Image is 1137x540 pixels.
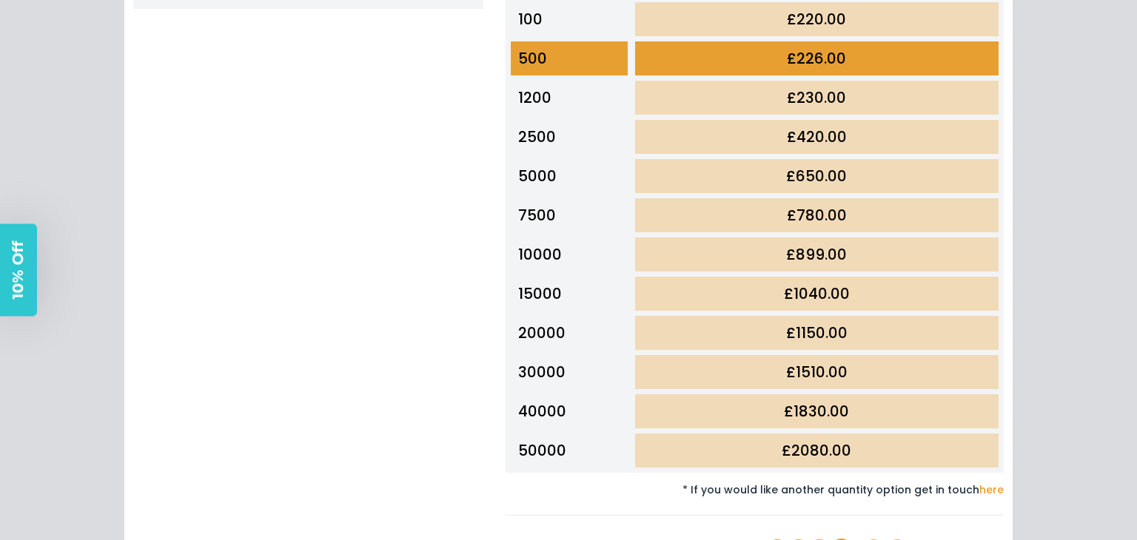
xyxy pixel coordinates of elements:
td: £420.00 [631,118,1002,157]
td: £650.00 [631,157,1002,196]
td: 50000 [508,431,631,470]
td: 15000 [508,274,631,314]
td: £780.00 [631,196,1002,235]
td: £226.00 [631,39,1002,78]
td: 30000 [508,353,631,392]
p: * If you would like another quantity option get in touch [506,484,1004,496]
td: 2500 [508,118,631,157]
td: 20000 [508,314,631,353]
td: 1200 [508,78,631,118]
td: 7500 [508,196,631,235]
td: £899.00 [631,235,1002,274]
td: 10000 [508,235,631,274]
td: £230.00 [631,78,1002,118]
td: 40000 [508,392,631,431]
td: £1830.00 [631,392,1002,431]
td: £1150.00 [631,314,1002,353]
td: £2080.00 [631,431,1002,470]
a: here [979,482,1004,497]
span: 10% Off [9,241,27,300]
td: £1510.00 [631,353,1002,392]
td: 5000 [508,157,631,196]
td: £1040.00 [631,274,1002,314]
td: 500 [508,39,631,78]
